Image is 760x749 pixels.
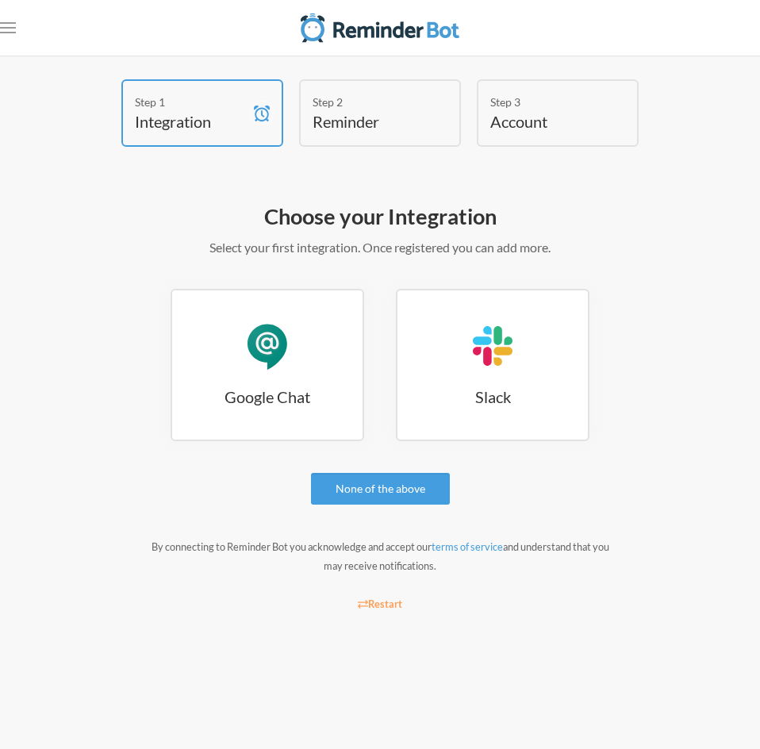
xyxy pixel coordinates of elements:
[172,386,363,408] h3: Google Chat
[152,540,609,572] small: By connecting to Reminder Bot you acknowledge and accept our and understand that you may receive ...
[135,94,246,110] div: Step 1
[40,202,720,230] h2: Choose your Integration
[397,386,588,408] h3: Slack
[301,12,459,44] img: Reminder Bot
[432,540,503,553] a: terms of service
[311,473,450,505] a: None of the above
[313,94,424,110] div: Step 2
[135,110,246,133] h4: Integration
[358,597,402,610] small: Restart
[490,94,601,110] div: Step 3
[490,110,601,133] h4: Account
[313,110,424,133] h4: Reminder
[40,238,720,257] p: Select your first integration. Once registered you can add more.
